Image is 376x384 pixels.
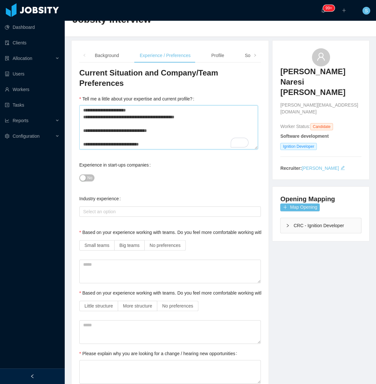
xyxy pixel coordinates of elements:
div: Select an option [83,208,254,215]
button: icon: plusMap Opening [280,204,320,211]
i: icon: line-chart [5,118,9,123]
span: Configuration [13,134,39,139]
i: icon: right [253,54,257,57]
a: [PERSON_NAME] [302,166,339,171]
i: icon: user [316,52,326,61]
h3: [PERSON_NAME] Naresi [PERSON_NAME] [280,66,361,98]
span: Ignition Developer [280,143,317,150]
a: icon: userWorkers [5,83,60,96]
strong: Software development [280,134,328,139]
div: Background [90,48,124,63]
span: Reports [13,118,28,123]
i: icon: bell [321,8,326,13]
a: icon: profileTasks [5,99,60,111]
a: icon: robotUsers [5,67,60,80]
label: Based on your experience working with teams. Do you feel more comfortable working with more struc... [79,290,366,296]
span: Small teams [84,243,109,248]
span: No preferences [162,303,193,308]
span: No preferences [149,243,181,248]
span: Allocation [13,56,32,61]
span: S [365,7,368,15]
span: No [87,175,92,181]
textarea: To enrich screen reader interactions, please activate Accessibility in Grammarly extension settings [79,105,258,149]
label: Please explain why you are looking for a change / hearing new opportunities [79,351,240,356]
span: Worker Status: [280,124,310,129]
h3: Current Situation and Company/Team Preferences [79,68,261,89]
span: [PERSON_NAME][EMAIL_ADDRESS][DOMAIN_NAME] [280,102,361,115]
span: Big teams [119,243,139,248]
label: Based on your experience working with teams. Do you feel more comfortable working with larger tea... [79,230,331,235]
input: Industry experience [81,208,85,216]
sup: 1210 [323,5,335,11]
i: icon: right [286,224,290,227]
strong: Recruiter: [280,166,302,171]
div: Profile [206,48,229,63]
i: icon: plus [342,8,346,13]
span: Candidate [310,123,333,130]
a: [PERSON_NAME] Naresi [PERSON_NAME] [280,66,361,102]
i: icon: solution [5,56,9,61]
div: Experience / Preferences [135,48,196,63]
label: Tell me a little about your expertise and current profile? [79,96,197,101]
a: icon: pie-chartDashboard [5,21,60,34]
div: Soft Skills [240,48,270,63]
button: Experience in start-ups companies [79,174,94,181]
i: icon: edit [340,166,345,170]
span: Little structure [84,303,113,308]
div: icon: rightCRC - Ignition Developer [281,218,361,233]
label: Experience in start-ups companies [79,162,153,168]
i: icon: setting [5,134,9,138]
span: More structure [123,303,152,308]
label: Industry experience [79,196,123,201]
i: icon: left [83,54,86,57]
h4: Opening Mapping [280,194,335,204]
a: icon: auditClients [5,36,60,49]
textarea: Please explain why you are looking for a change / hearing new opportunities [79,360,261,384]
